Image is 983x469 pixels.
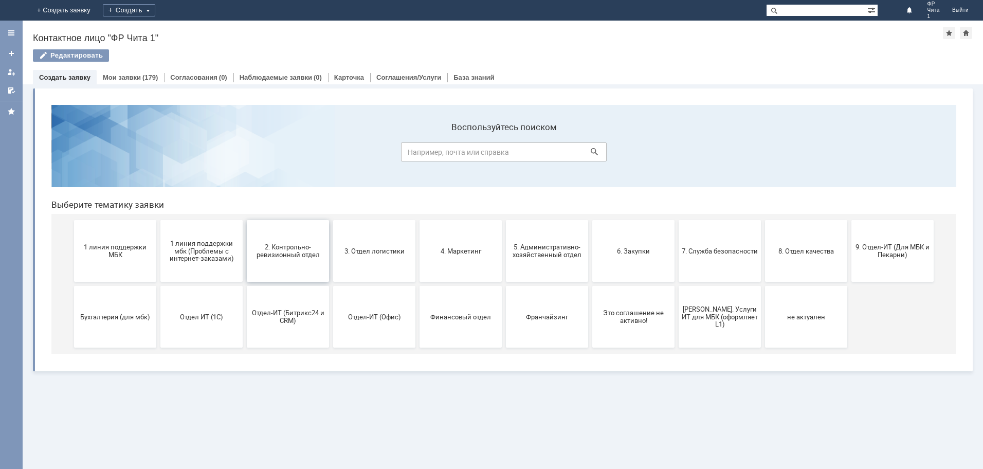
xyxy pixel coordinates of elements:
div: Контактное лицо "ФР Чита 1" [33,33,943,43]
a: Создать заявку [3,45,20,62]
span: 1 линия поддержки мбк (Проблемы с интернет-заказами) [120,142,196,166]
a: Создать заявку [39,74,90,81]
a: Карточка [334,74,364,81]
a: Наблюдаемые заявки [240,74,312,81]
button: 8. Отдел качества [722,123,804,185]
span: Чита [927,7,940,13]
span: 8. Отдел качества [725,150,801,158]
span: 2. Контрольно-ревизионный отдел [207,147,283,162]
span: Отдел-ИТ (Офис) [293,216,369,224]
span: 6. Закупки [552,150,628,158]
a: Мои заявки [3,64,20,80]
button: 2. Контрольно-ревизионный отдел [204,123,286,185]
button: 9. Отдел-ИТ (Для МБК и Пекарни) [808,123,890,185]
button: Финансовый отдел [376,189,459,251]
span: Финансовый отдел [379,216,456,224]
span: ФР [927,1,940,7]
button: 1 линия поддержки МБК [31,123,113,185]
input: Например, почта или справка [358,46,563,65]
span: [PERSON_NAME]. Услуги ИТ для МБК (оформляет L1) [639,208,715,231]
span: Расширенный поиск [867,5,878,14]
span: 7. Служба безопасности [639,150,715,158]
button: Отдел ИТ (1С) [117,189,199,251]
button: Это соглашение не активно! [549,189,631,251]
button: 4. Маркетинг [376,123,459,185]
span: Это соглашение не активно! [552,212,628,228]
div: (0) [314,74,322,81]
a: Мои заявки [103,74,141,81]
button: не актуален [722,189,804,251]
button: 1 линия поддержки мбк (Проблемы с интернет-заказами) [117,123,199,185]
div: Сделать домашней страницей [960,27,972,39]
label: Воспользуйтесь поиском [358,25,563,35]
span: Франчайзинг [466,216,542,224]
button: 6. Закупки [549,123,631,185]
button: Франчайзинг [463,189,545,251]
button: 5. Административно-хозяйственный отдел [463,123,545,185]
span: Отдел-ИТ (Битрикс24 и CRM) [207,212,283,228]
div: Создать [103,4,155,16]
button: Отдел-ИТ (Битрикс24 и CRM) [204,189,286,251]
div: (179) [142,74,158,81]
header: Выберите тематику заявки [8,103,913,113]
span: 4. Маркетинг [379,150,456,158]
button: [PERSON_NAME]. Услуги ИТ для МБК (оформляет L1) [635,189,718,251]
div: Добавить в избранное [943,27,955,39]
button: Отдел-ИТ (Офис) [290,189,372,251]
button: 3. Отдел логистики [290,123,372,185]
button: 7. Служба безопасности [635,123,718,185]
a: Согласования [170,74,217,81]
span: Бухгалтерия (для мбк) [34,216,110,224]
span: 1 линия поддержки МБК [34,147,110,162]
span: Отдел ИТ (1С) [120,216,196,224]
a: Мои согласования [3,82,20,99]
span: 5. Административно-хозяйственный отдел [466,147,542,162]
span: 3. Отдел логистики [293,150,369,158]
a: Соглашения/Услуги [376,74,441,81]
button: Бухгалтерия (для мбк) [31,189,113,251]
span: не актуален [725,216,801,224]
span: 1 [927,13,940,20]
div: (0) [219,74,227,81]
a: База знаний [453,74,494,81]
span: 9. Отдел-ИТ (Для МБК и Пекарни) [811,147,887,162]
